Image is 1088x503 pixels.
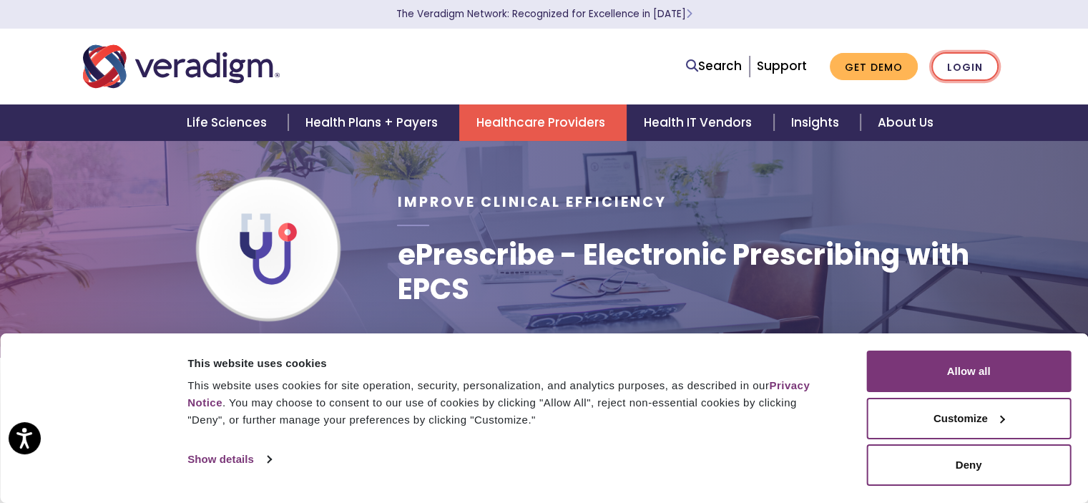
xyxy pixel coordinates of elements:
[397,238,1005,306] h1: ePrescribe - Electronic Prescribing with EPCS
[83,43,280,90] img: Veradigm logo
[170,104,288,141] a: Life Sciences
[774,104,861,141] a: Insights
[686,7,692,21] span: Learn More
[866,444,1071,486] button: Deny
[288,104,459,141] a: Health Plans + Payers
[459,104,627,141] a: Healthcare Providers
[187,377,834,429] div: This website uses cookies for site operation, security, personalization, and analytics purposes, ...
[397,192,666,212] span: Improve Clinical Efficiency
[627,104,773,141] a: Health IT Vendors
[931,52,999,82] a: Login
[830,53,918,81] a: Get Demo
[866,398,1071,439] button: Customize
[866,351,1071,392] button: Allow all
[686,57,742,76] a: Search
[187,449,270,470] a: Show details
[861,104,951,141] a: About Us
[187,355,834,372] div: This website uses cookies
[757,57,807,74] a: Support
[396,7,692,21] a: The Veradigm Network: Recognized for Excellence in [DATE]Learn More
